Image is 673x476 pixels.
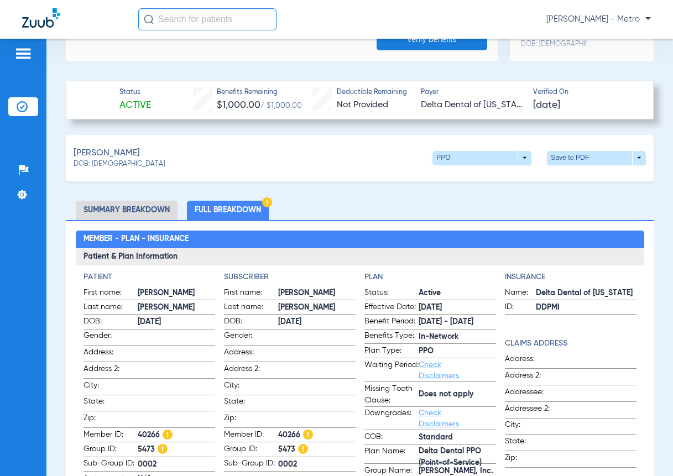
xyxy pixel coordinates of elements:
span: / $1,000.00 [260,102,302,109]
span: Benefits Type: [364,330,419,343]
img: Zuub Logo [22,8,60,28]
span: [PERSON_NAME] [278,287,356,299]
span: City: [505,419,559,434]
span: Address: [505,353,559,368]
span: Name: [505,287,536,300]
span: [PERSON_NAME] [74,147,140,160]
span: Sub-Group ID: [84,458,138,471]
img: Search Icon [144,14,154,24]
input: Search for patients [138,8,276,30]
h4: Claims Address [505,338,637,349]
span: [DATE] [533,98,560,112]
span: First name: [84,287,138,300]
span: Active [119,98,151,112]
span: Gender: [84,330,138,345]
span: Payer [421,88,524,98]
span: Plan Name: [364,446,419,463]
span: Active [419,287,496,299]
span: Address 2: [84,363,138,378]
span: [DATE] [278,316,356,328]
span: Benefits Remaining [217,88,302,98]
span: [PERSON_NAME] [138,302,215,313]
span: 5473 [138,444,215,456]
span: 0002 [278,459,356,470]
img: Hazard [298,444,308,454]
h2: Member - Plan - Insurance [76,231,644,248]
span: [PERSON_NAME] - Metro [546,14,651,25]
span: Zip: [84,412,138,427]
span: [PERSON_NAME] [138,287,215,299]
span: Not Provided [337,101,388,109]
span: 0002 [138,459,215,470]
span: 40266 [278,430,356,441]
h3: Patient & Plan Information [76,248,644,266]
span: Member ID: [84,429,138,442]
span: Missing Tooth Clause: [364,383,419,406]
span: PPO [419,346,496,357]
span: ID: [505,301,536,315]
span: Last name: [224,301,278,315]
img: hamburger-icon [14,47,32,60]
span: 5473 [278,444,356,456]
span: Standard [419,432,496,443]
span: State: [224,396,278,411]
span: Address 2: [505,370,559,385]
img: Hazard [158,444,168,454]
iframe: Chat Widget [618,423,673,476]
button: PPO [432,151,531,165]
span: [DATE] - [DATE] [419,316,496,328]
span: Address: [224,347,278,362]
span: City: [224,380,278,395]
span: In-Network [419,331,496,343]
span: DOB: [84,316,138,329]
button: Save to PDF [547,151,646,165]
span: [PERSON_NAME] [278,302,356,313]
span: Plan Type: [364,345,419,358]
span: Addressee 2: [505,403,559,418]
span: DOB: [DEMOGRAPHIC_DATA] [74,160,165,170]
span: Group ID: [224,443,278,457]
span: [DATE] [138,316,215,328]
span: $1,000.00 [217,100,260,110]
span: Member ID: [224,429,278,442]
span: Last name: [84,301,138,315]
span: Zip: [505,452,559,467]
img: Hazard [303,430,313,440]
span: [DATE] [419,302,496,313]
h4: Patient [84,271,215,283]
span: Verified On [533,88,636,98]
li: Full Breakdown [187,201,269,220]
a: Check Disclaimers [419,361,459,380]
h4: Subscriber [224,271,356,283]
span: Delta Dental of [US_STATE] [421,98,524,112]
img: Hazard [163,430,173,440]
span: Delta Dental PPO (Point-of-Service) [419,452,496,463]
span: State: [84,396,138,411]
img: Hazard [262,197,272,207]
h4: Plan [364,271,496,283]
span: Benefit Period: [364,316,419,329]
span: Does not apply [419,389,496,400]
span: Delta Dental of [US_STATE] [536,287,637,299]
h4: Insurance [505,271,637,283]
span: Addressee: [505,386,559,401]
span: COB: [364,431,419,444]
span: Gender: [224,330,278,345]
span: Address 2: [224,363,278,378]
span: DOB: [224,316,278,329]
span: Status [119,88,151,98]
span: 40266 [138,430,215,441]
a: Check Disclaimers [419,409,459,428]
span: First name: [224,287,278,300]
span: Waiting Period: [364,359,419,381]
span: Effective Date: [364,301,419,315]
span: Group ID: [84,443,138,457]
span: Zip: [224,412,278,427]
button: Verify Benefits [377,28,487,50]
span: Deductible Remaining [337,88,407,98]
span: DDPMI [536,302,637,313]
